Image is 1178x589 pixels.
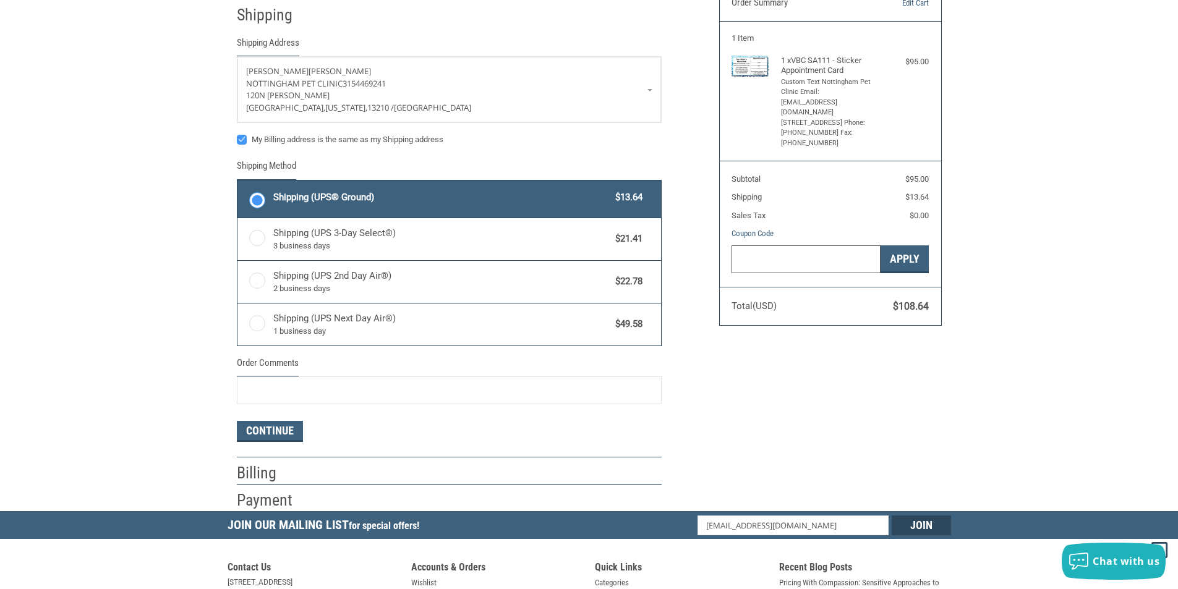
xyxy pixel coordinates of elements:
legend: Order Comments [237,356,299,376]
div: $95.00 [879,56,929,68]
span: for special offers! [349,520,419,532]
li: Custom Text Nottingham Pet Clinic Email: [EMAIL_ADDRESS][DOMAIN_NAME] [STREET_ADDRESS] Phone: [PH... [781,77,877,149]
span: [US_STATE], [325,102,367,113]
span: 1 business day [273,325,610,337]
span: Shipping (UPS Next Day Air®) [273,311,610,337]
span: $22.78 [610,274,643,289]
h4: 1 x VBC SA111 - Sticker Appointment Card [781,56,877,76]
a: Wishlist [411,577,437,589]
span: $0.00 [910,211,929,220]
input: Email [698,515,889,535]
span: [GEOGRAPHIC_DATA], [246,102,325,113]
span: [PERSON_NAME] [309,66,371,77]
h5: Join Our Mailing List [228,511,425,543]
span: $13.64 [905,192,929,201]
span: 3 business days [273,240,610,252]
span: Total (USD) [732,300,777,311]
span: Sales Tax [732,211,766,220]
span: Shipping (UPS® Ground) [273,190,610,205]
span: Shipping (UPS 3-Day Select®) [273,226,610,252]
h5: Accounts & Orders [411,561,583,577]
span: [GEOGRAPHIC_DATA] [394,102,471,113]
span: [PERSON_NAME] [246,66,309,77]
button: Continue [237,421,303,442]
a: Categories [595,577,629,589]
button: Apply [881,245,929,273]
h2: Shipping [237,5,309,25]
span: Shipping [732,192,762,201]
button: Chat with us [1062,543,1166,580]
legend: Shipping Address [237,36,299,56]
span: $95.00 [905,174,929,184]
span: $21.41 [610,232,643,246]
span: Subtotal [732,174,761,184]
span: $13.64 [610,190,643,205]
span: $49.58 [610,317,643,331]
h5: Recent Blog Posts [779,561,951,577]
span: Shipping (UPS 2nd Day Air®) [273,269,610,295]
label: My Billing address is the same as my Shipping address [237,135,662,145]
span: $108.64 [893,300,929,312]
h2: Payment [237,490,309,511]
h5: Quick Links [595,561,767,577]
span: Chat with us [1093,554,1159,568]
input: Join [892,515,951,535]
input: Gift Certificate or Coupon Code [732,245,881,273]
span: 120n [PERSON_NAME] [246,90,330,101]
h5: Contact Us [228,561,399,577]
span: 3154469241 [343,78,386,89]
h2: Billing [237,463,309,483]
span: 2 business days [273,282,610,295]
legend: Shipping Method [237,159,296,179]
h3: 1 Item [732,33,929,43]
a: Coupon Code [732,229,774,238]
span: Nottingham Pet Clinic [246,78,343,89]
a: Enter or select a different address [237,57,661,122]
span: 13210 / [367,102,394,113]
